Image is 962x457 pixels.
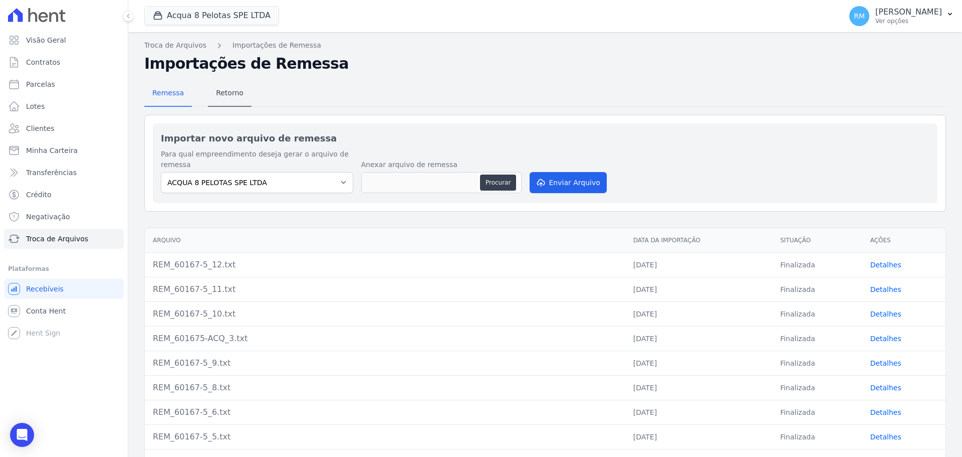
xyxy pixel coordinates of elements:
a: Detalhes [870,384,901,392]
a: Remessa [144,81,192,107]
div: REM_60167-5_6.txt [153,406,617,418]
a: Detalhes [870,310,901,318]
span: Troca de Arquivos [26,234,88,244]
span: Transferências [26,168,77,178]
a: Transferências [4,163,124,183]
span: Contratos [26,57,60,67]
span: Minha Carteira [26,145,78,156]
div: REM_601675-ACQ_3.txt [153,333,617,345]
td: Finalizada [772,375,862,400]
h2: Importações de Remessa [144,55,946,73]
button: Enviar Arquivo [530,172,607,193]
th: Data da Importação [625,228,772,253]
a: Crédito [4,185,124,205]
span: Crédito [26,190,52,200]
a: Conta Hent [4,301,124,321]
span: RM [854,13,865,20]
a: Negativação [4,207,124,227]
span: Conta Hent [26,306,66,316]
a: Troca de Arquivos [144,40,206,51]
td: [DATE] [625,326,772,351]
a: Detalhes [870,261,901,269]
div: Plataformas [8,263,120,275]
a: Parcelas [4,74,124,94]
a: Visão Geral [4,30,124,50]
span: Parcelas [26,79,55,89]
div: REM_60167-5_10.txt [153,308,617,320]
a: Detalhes [870,433,901,441]
a: Importações de Remessa [232,40,321,51]
td: Finalizada [772,301,862,326]
div: Open Intercom Messenger [10,423,34,447]
div: REM_60167-5_8.txt [153,382,617,394]
td: [DATE] [625,277,772,301]
p: Ver opções [875,17,942,25]
span: Retorno [210,83,250,103]
a: Detalhes [870,285,901,293]
nav: Breadcrumb [144,40,946,51]
a: Contratos [4,52,124,72]
a: Minha Carteira [4,140,124,161]
h2: Importar novo arquivo de remessa [161,131,929,145]
td: Finalizada [772,351,862,375]
span: Recebíveis [26,284,64,294]
td: [DATE] [625,351,772,375]
span: Lotes [26,101,45,111]
label: Anexar arquivo de remessa [361,160,522,170]
div: REM_60167-5_12.txt [153,259,617,271]
td: Finalizada [772,424,862,449]
a: Clientes [4,118,124,138]
td: [DATE] [625,375,772,400]
td: Finalizada [772,252,862,277]
td: [DATE] [625,400,772,424]
div: REM_60167-5_11.txt [153,283,617,295]
button: Acqua 8 Pelotas SPE LTDA [144,6,279,25]
a: Detalhes [870,359,901,367]
span: Remessa [146,83,190,103]
label: Para qual empreendimento deseja gerar o arquivo de remessa [161,149,353,170]
span: Clientes [26,123,54,133]
a: Lotes [4,96,124,116]
th: Situação [772,228,862,253]
a: Detalhes [870,335,901,343]
span: Visão Geral [26,35,66,45]
a: Retorno [208,81,252,107]
a: Troca de Arquivos [4,229,124,249]
td: Finalizada [772,277,862,301]
div: REM_60167-5_9.txt [153,357,617,369]
a: Recebíveis [4,279,124,299]
p: [PERSON_NAME] [875,7,942,17]
div: REM_60167-5_5.txt [153,431,617,443]
td: Finalizada [772,326,862,351]
td: [DATE] [625,252,772,277]
button: Procurar [480,175,516,191]
a: Detalhes [870,408,901,416]
td: [DATE] [625,301,772,326]
th: Ações [862,228,945,253]
td: Finalizada [772,400,862,424]
th: Arquivo [145,228,625,253]
button: RM [PERSON_NAME] Ver opções [841,2,962,30]
td: [DATE] [625,424,772,449]
span: Negativação [26,212,70,222]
